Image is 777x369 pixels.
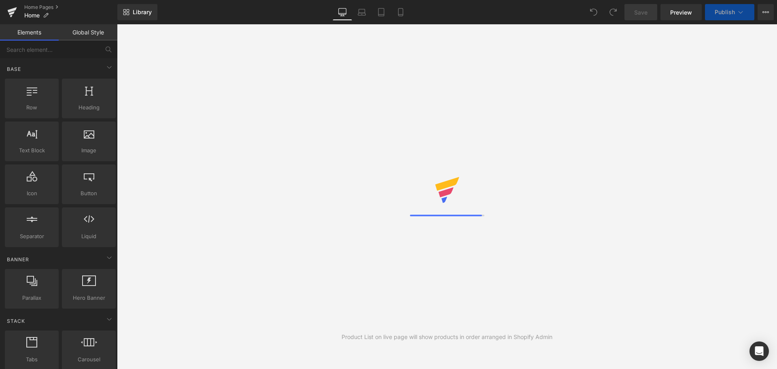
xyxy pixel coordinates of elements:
a: Tablet [372,4,391,20]
span: Carousel [64,355,113,364]
a: Desktop [333,4,352,20]
span: Publish [715,9,735,15]
span: Library [133,9,152,16]
span: Heading [64,103,113,112]
span: Hero Banner [64,294,113,302]
a: New Library [117,4,157,20]
span: Base [6,65,22,73]
span: Tabs [7,355,56,364]
a: Home Pages [24,4,117,11]
span: Text Block [7,146,56,155]
button: Redo [605,4,621,20]
span: Row [7,103,56,112]
span: Liquid [64,232,113,241]
span: Preview [670,8,692,17]
a: Global Style [59,24,117,41]
span: Save [634,8,647,17]
span: Separator [7,232,56,241]
button: Publish [705,4,754,20]
button: More [758,4,774,20]
a: Preview [660,4,702,20]
a: Laptop [352,4,372,20]
button: Undo [586,4,602,20]
span: Stack [6,317,26,325]
span: Image [64,146,113,155]
span: Icon [7,189,56,198]
span: Banner [6,256,30,263]
span: Button [64,189,113,198]
div: Product List on live page will show products in order arranged in Shopify Admin [342,333,552,341]
span: Parallax [7,294,56,302]
div: Open Intercom Messenger [749,341,769,361]
span: Home [24,12,40,19]
a: Mobile [391,4,410,20]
